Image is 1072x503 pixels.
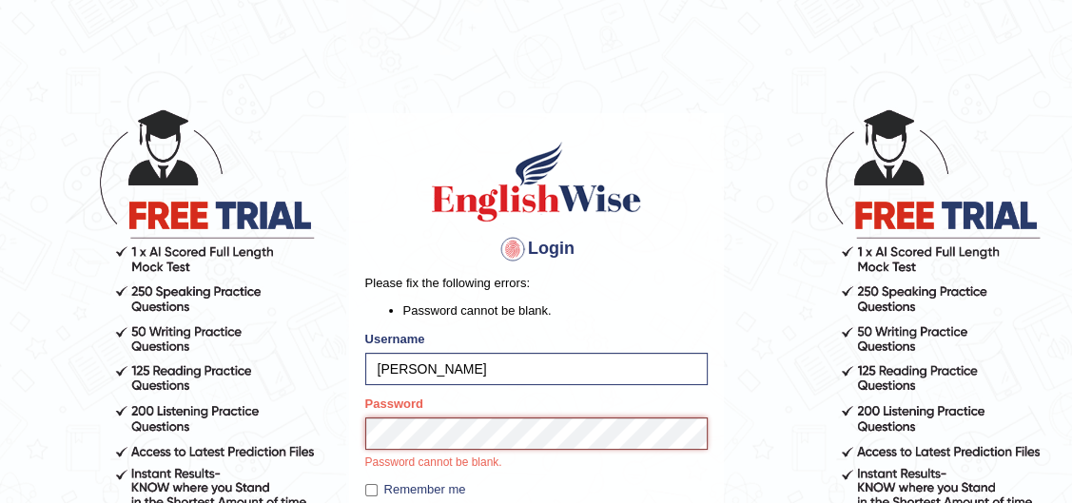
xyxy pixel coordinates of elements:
[403,301,708,319] li: Password cannot be blank.
[365,395,423,413] label: Password
[365,484,378,496] input: Remember me
[428,139,645,224] img: Logo of English Wise sign in for intelligent practice with AI
[365,274,708,292] p: Please fix the following errors:
[365,455,708,472] p: Password cannot be blank.
[365,234,708,264] h4: Login
[365,480,466,499] label: Remember me
[365,330,425,348] label: Username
